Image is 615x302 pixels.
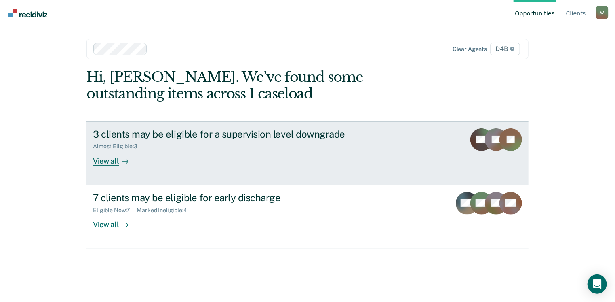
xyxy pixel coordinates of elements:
[93,213,138,229] div: View all
[137,207,193,214] div: Marked Ineligible : 4
[596,6,609,19] div: W
[86,69,440,102] div: Hi, [PERSON_NAME]. We’ve found some outstanding items across 1 caseload
[8,9,47,17] img: Recidiviz
[93,207,137,214] div: Eligible Now : 7
[86,185,529,249] a: 7 clients may be eligible for early dischargeEligible Now:7Marked Ineligible:4View all
[588,274,607,294] div: Open Intercom Messenger
[86,121,529,185] a: 3 clients may be eligible for a supervision level downgradeAlmost Eligible:3View all
[453,46,487,53] div: Clear agents
[93,128,377,140] div: 3 clients may be eligible for a supervision level downgrade
[596,6,609,19] button: Profile dropdown button
[93,143,144,150] div: Almost Eligible : 3
[93,150,138,166] div: View all
[490,43,520,55] span: D4B
[93,192,377,204] div: 7 clients may be eligible for early discharge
